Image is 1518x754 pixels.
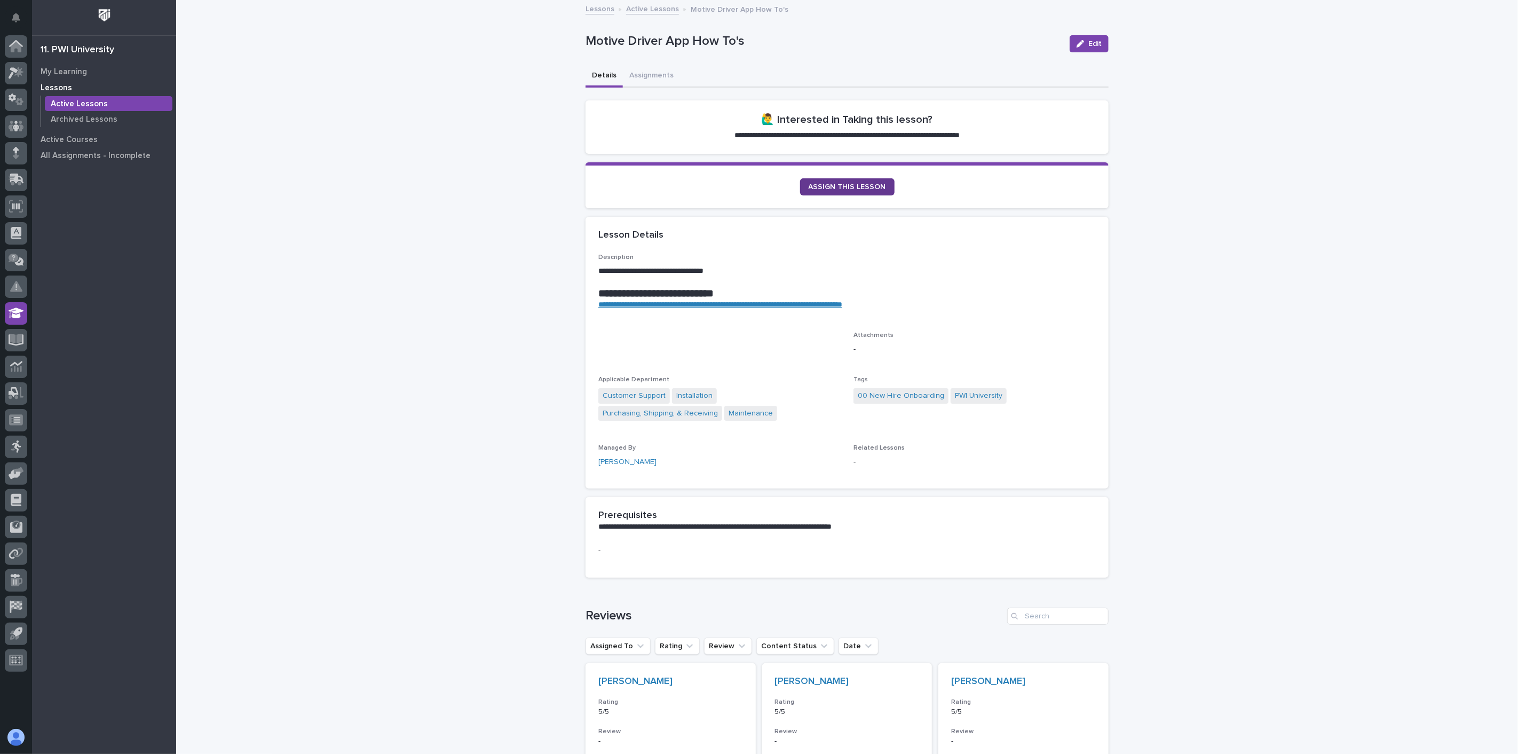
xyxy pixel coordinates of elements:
[598,445,636,451] span: Managed By
[598,676,673,688] a: [PERSON_NAME]
[598,737,743,746] div: -
[1007,608,1109,625] input: Search
[853,332,894,339] span: Attachments
[51,115,117,124] p: Archived Lessons
[598,457,657,468] a: [PERSON_NAME]
[858,390,944,402] a: 00 New Hire Onboarding
[691,3,788,14] p: Motive Driver App How To's
[598,230,663,241] h2: Lesson Details
[623,65,680,88] button: Assignments
[41,135,98,145] p: Active Courses
[839,638,879,655] button: Date
[41,44,114,56] div: 11. PWI University
[762,113,933,126] h2: 🙋‍♂️ Interested in Taking this lesson?
[41,83,72,93] p: Lessons
[729,408,773,419] a: Maintenance
[775,676,849,688] a: [PERSON_NAME]
[5,6,27,29] button: Notifications
[586,65,623,88] button: Details
[41,151,151,161] p: All Assignments - Incomplete
[951,676,1025,688] a: [PERSON_NAME]
[655,638,700,655] button: Rating
[951,698,1096,706] h3: Rating
[41,96,176,111] a: Active Lessons
[586,34,1061,49] p: Motive Driver App How To's
[32,147,176,163] a: All Assignments - Incomplete
[586,638,651,655] button: Assigned To
[1088,40,1102,48] span: Edit
[94,5,114,25] img: Workspace Logo
[951,727,1096,736] h3: Review
[775,727,920,736] h3: Review
[598,376,669,383] span: Applicable Department
[853,376,868,383] span: Tags
[809,183,886,191] span: ASSIGN THIS LESSON
[775,708,920,717] p: 5/5
[626,2,679,14] a: Active Lessons
[41,67,87,77] p: My Learning
[853,457,1096,468] p: -
[32,80,176,96] a: Lessons
[1070,35,1109,52] button: Edit
[853,445,905,451] span: Related Lessons
[586,608,1003,624] h1: Reviews
[598,698,743,706] h3: Rating
[598,254,634,261] span: Description
[603,408,718,419] a: Purchasing, Shipping, & Receiving
[951,708,1096,717] p: 5/5
[13,13,27,30] div: Notifications
[586,2,614,14] a: Lessons
[32,131,176,147] a: Active Courses
[775,698,920,706] h3: Rating
[853,344,1096,355] p: -
[756,638,834,655] button: Content Status
[598,708,743,717] p: 5/5
[676,390,713,402] a: Installation
[41,112,176,127] a: Archived Lessons
[704,638,752,655] button: Review
[603,390,666,402] a: Customer Support
[955,390,1002,402] a: PWI University
[598,510,657,522] h2: Prerequisites
[775,737,920,746] div: -
[951,737,1096,746] div: -
[598,727,743,736] h3: Review
[32,64,176,80] a: My Learning
[51,99,108,109] p: Active Lessons
[598,545,1096,556] p: -
[5,726,27,749] button: users-avatar
[800,178,895,195] a: ASSIGN THIS LESSON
